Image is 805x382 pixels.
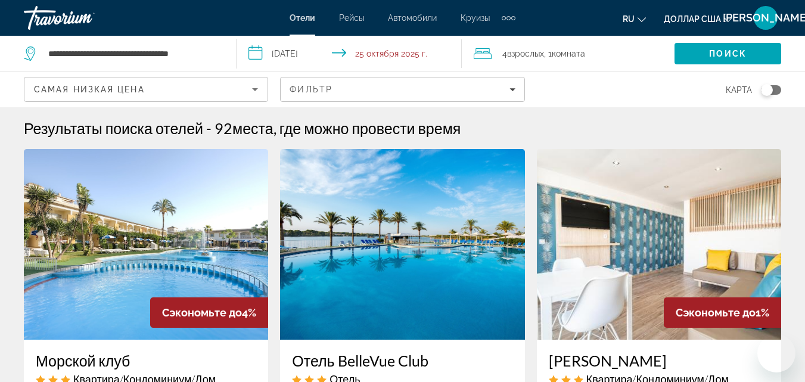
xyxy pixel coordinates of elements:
[34,82,258,97] mat-select: Сортировать по
[292,352,512,369] a: Отель BelleVue Club
[206,119,212,137] font: -
[757,334,795,372] iframe: Кнопка запуска окна обмена сообщениями
[750,5,781,30] button: Меню пользователя
[552,49,585,58] font: комната
[756,306,769,319] font: 1%
[280,77,524,102] button: Фильтры
[47,45,218,63] input: Поиск отеля
[237,36,461,72] button: Выберите дату заезда и выезда
[752,85,781,95] button: Переключить карту
[24,149,268,340] img: Морской клуб
[462,36,675,72] button: Путешественники: 4 взрослых, 0 детей
[502,49,507,58] font: 4
[664,14,721,24] font: доллар США
[388,13,437,23] a: Автомобили
[549,352,769,369] a: [PERSON_NAME]
[502,8,515,27] button: Дополнительные элементы навигации
[215,119,232,137] font: 92
[292,352,428,369] font: Отель BelleVue Club
[339,13,364,23] a: Рейсы
[675,43,781,64] button: Поиск
[24,119,203,137] font: Результаты поиска отелей
[623,10,646,27] button: Изменить язык
[290,13,315,23] a: Отели
[290,85,332,94] font: Фильтр
[36,352,256,369] a: Морской клуб
[537,149,781,340] img: Кенсингтон Эконотели
[726,85,752,95] font: Карта
[549,352,667,369] font: [PERSON_NAME]
[280,149,524,340] img: Отель BelleVue Club
[36,352,130,369] font: Морской клуб
[676,306,756,319] font: Сэкономьте до
[232,119,461,137] font: места, где можно провести время
[162,306,242,319] font: Сэкономьте до
[24,2,143,33] a: Травориум
[507,49,544,58] font: взрослых
[664,10,732,27] button: Изменить валюту
[623,14,635,24] font: ru
[544,49,552,58] font: , 1
[461,13,490,23] a: Круизы
[242,306,256,319] font: 4%
[34,85,145,94] font: Самая низкая цена
[709,49,747,58] font: Поиск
